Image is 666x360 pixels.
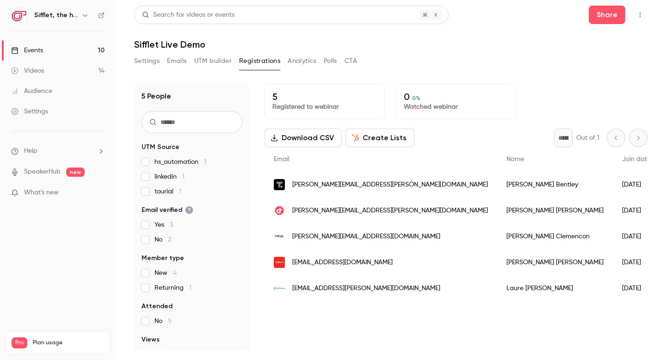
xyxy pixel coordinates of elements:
span: Help [24,146,37,156]
span: UTM Source [142,143,179,152]
span: 1 [189,285,191,291]
button: CTA [345,54,357,68]
div: Videos [11,66,44,75]
img: Sifflet, the holistic data observability platform [12,8,26,23]
p: Out of 1 [576,133,599,143]
span: tourial [154,187,181,196]
div: [PERSON_NAME] [PERSON_NAME] [497,249,613,275]
span: [PERSON_NAME][EMAIL_ADDRESS][PERSON_NAME][DOMAIN_NAME] [292,180,488,190]
span: Attended [142,302,173,311]
p: Watched webinar [404,102,508,112]
span: 1 [204,159,206,165]
button: Emails [167,54,186,68]
div: [DATE] [613,223,660,249]
p: 5 [272,91,377,102]
p: Registered to webinar [272,102,377,112]
span: [PERSON_NAME][EMAIL_ADDRESS][DOMAIN_NAME] [292,232,440,242]
img: ethifinance.com [274,283,285,294]
div: Settings [11,107,48,116]
span: 3 [170,222,173,228]
span: Views [142,335,160,344]
div: [PERSON_NAME] Bentley [497,172,613,198]
div: Audience [11,87,52,96]
div: Search for videos or events [142,10,234,20]
button: Settings [134,54,160,68]
div: [DATE] [613,275,660,301]
span: No [154,235,171,244]
button: Registrations [239,54,280,68]
div: Events [11,46,43,55]
button: UTM builder [194,54,232,68]
iframe: Noticeable Trigger [93,189,105,197]
span: [EMAIL_ADDRESS][PERSON_NAME][DOMAIN_NAME] [292,284,440,293]
div: Laure [PERSON_NAME] [497,275,613,301]
span: New [154,268,177,278]
span: Member type [142,254,184,263]
span: 1 [179,188,181,195]
p: 0 [404,91,508,102]
span: hs_automation [154,157,206,167]
span: What's new [24,188,59,198]
button: Share [589,6,625,24]
img: devoteam.com [274,205,285,216]
div: [PERSON_NAME] Clemencon [497,223,613,249]
h1: Sifflet Live Demo [134,39,647,50]
p: No results [142,350,242,359]
button: Polls [324,54,337,68]
span: Email [274,156,290,162]
span: 4 [173,270,177,276]
div: [DATE] [613,198,660,223]
span: Returning [154,283,191,292]
span: linkedin [154,172,185,181]
span: Email verified [142,205,193,215]
span: [EMAIL_ADDRESS][DOMAIN_NAME] [292,258,393,267]
h6: Sifflet, the holistic data observability platform [34,11,78,20]
div: [DATE] [613,172,660,198]
span: Pro [12,337,27,348]
span: Yes [154,220,173,230]
button: Download CSV [265,129,342,147]
button: Create Lists [345,129,414,147]
span: 2 [168,236,171,243]
img: cevalogistics.com [274,231,285,242]
span: Plan usage [33,339,104,347]
span: Name [506,156,524,162]
span: Join date [622,156,651,162]
span: new [66,168,85,177]
div: [DATE] [613,249,660,275]
li: help-dropdown-opener [11,146,105,156]
h1: 5 People [142,91,171,102]
span: No [154,317,172,326]
img: thoughtspot.com [274,179,285,190]
a: SpeakerHub [24,167,61,177]
span: [PERSON_NAME][EMAIL_ADDRESS][PERSON_NAME][DOMAIN_NAME] [292,206,488,216]
img: viessmann.com [274,257,285,268]
button: Analytics [288,54,316,68]
span: 0 % [412,95,420,101]
div: [PERSON_NAME] [PERSON_NAME] [497,198,613,223]
span: 5 [168,318,172,324]
span: 1 [182,174,185,180]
